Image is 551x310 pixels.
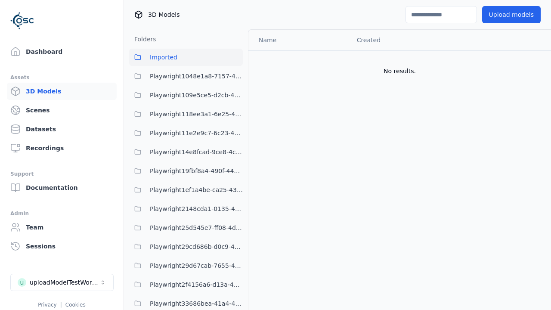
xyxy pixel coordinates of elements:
[150,147,243,157] span: Playwright14e8fcad-9ce8-4c9f-9ba9-3f066997ed84
[150,204,243,214] span: Playwright2148cda1-0135-4eee-9a3e-ba7e638b60a6
[129,68,243,85] button: Playwright1048e1a8-7157-4402-9d51-a0d67d82f98b
[7,83,117,100] a: 3D Models
[150,279,243,290] span: Playwright2f4156a6-d13a-4a07-9939-3b63c43a9416
[150,260,243,271] span: Playwright29d67cab-7655-4a15-9701-4b560da7f167
[482,6,541,23] button: Upload models
[7,43,117,60] a: Dashboard
[129,181,243,198] button: Playwright1ef1a4be-ca25-4334-b22c-6d46e5dc87b0
[10,274,114,291] button: Select a workspace
[150,52,177,62] span: Imported
[150,298,243,309] span: Playwright33686bea-41a4-43c8-b27a-b40c54b773e3
[150,90,243,100] span: Playwright109e5ce5-d2cb-4ab8-a55a-98f36a07a7af
[129,276,243,293] button: Playwright2f4156a6-d13a-4a07-9939-3b63c43a9416
[7,238,117,255] a: Sessions
[10,9,34,33] img: Logo
[150,223,243,233] span: Playwright25d545e7-ff08-4d3b-b8cd-ba97913ee80b
[60,302,62,308] span: |
[129,35,156,43] h3: Folders
[248,30,350,50] th: Name
[129,219,243,236] button: Playwright25d545e7-ff08-4d3b-b8cd-ba97913ee80b
[129,105,243,123] button: Playwright118ee3a1-6e25-456a-9a29-0f34eaed349c
[65,302,86,308] a: Cookies
[150,71,243,81] span: Playwright1048e1a8-7157-4402-9d51-a0d67d82f98b
[148,10,180,19] span: 3D Models
[129,143,243,161] button: Playwright14e8fcad-9ce8-4c9f-9ba9-3f066997ed84
[129,238,243,255] button: Playwright29cd686b-d0c9-4777-aa54-1065c8c7cee8
[129,124,243,142] button: Playwright11e2e9c7-6c23-4ce7-ac48-ea95a4ff6a43
[10,208,113,219] div: Admin
[129,257,243,274] button: Playwright29d67cab-7655-4a15-9701-4b560da7f167
[129,87,243,104] button: Playwright109e5ce5-d2cb-4ab8-a55a-98f36a07a7af
[150,109,243,119] span: Playwright118ee3a1-6e25-456a-9a29-0f34eaed349c
[129,162,243,180] button: Playwright19fbf8a4-490f-4493-a67b-72679a62db0e
[30,278,99,287] div: uploadModelTestWorkspace
[7,179,117,196] a: Documentation
[150,128,243,138] span: Playwright11e2e9c7-6c23-4ce7-ac48-ea95a4ff6a43
[7,139,117,157] a: Recordings
[150,242,243,252] span: Playwright29cd686b-d0c9-4777-aa54-1065c8c7cee8
[248,50,551,92] td: No results.
[150,166,243,176] span: Playwright19fbf8a4-490f-4493-a67b-72679a62db0e
[10,72,113,83] div: Assets
[7,219,117,236] a: Team
[150,185,243,195] span: Playwright1ef1a4be-ca25-4334-b22c-6d46e5dc87b0
[18,278,26,287] div: u
[129,49,243,66] button: Imported
[129,200,243,217] button: Playwright2148cda1-0135-4eee-9a3e-ba7e638b60a6
[7,121,117,138] a: Datasets
[38,302,56,308] a: Privacy
[350,30,454,50] th: Created
[7,102,117,119] a: Scenes
[10,169,113,179] div: Support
